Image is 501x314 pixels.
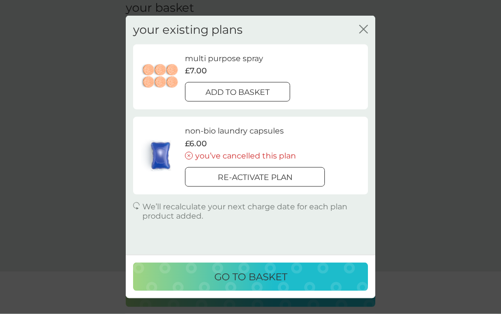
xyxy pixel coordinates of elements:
[359,25,368,35] button: close
[218,171,293,184] p: Re-activate plan
[185,125,284,137] p: non-bio laundry capsules
[185,65,207,77] p: £7.00
[185,82,290,102] button: add to basket
[214,269,287,285] p: go to basket
[133,23,243,37] h2: your existing plans
[205,86,270,99] p: add to basket
[185,167,325,187] button: Re-activate plan
[142,202,368,221] p: We’ll recalculate your next charge date for each plan product added.
[195,150,296,162] p: you’ve cancelled this plan
[185,52,263,65] p: multi purpose spray
[185,137,207,150] p: £6.00
[133,263,368,291] button: go to basket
